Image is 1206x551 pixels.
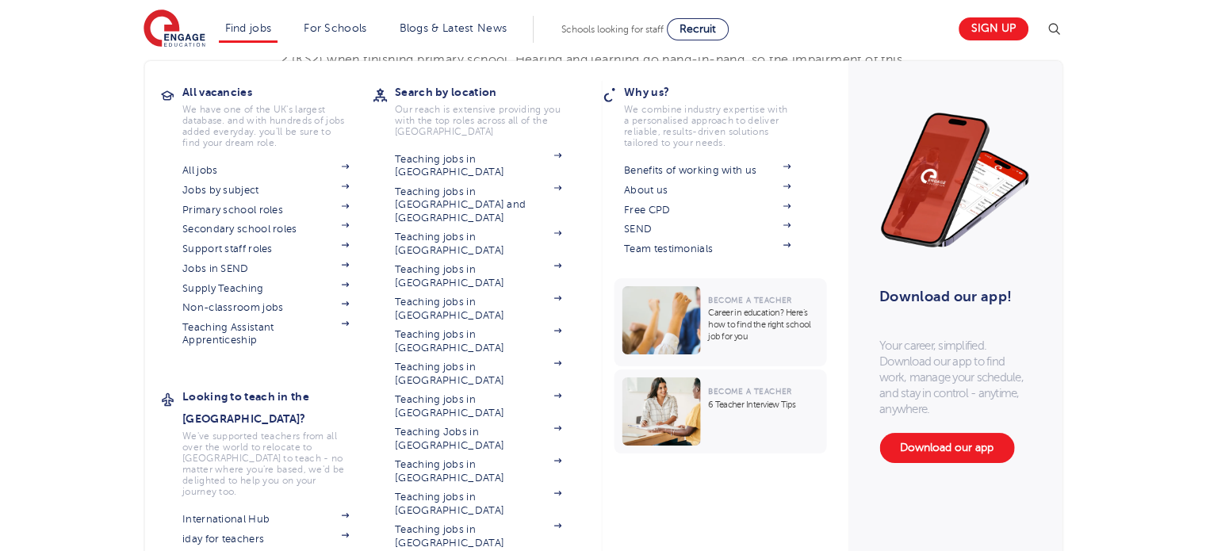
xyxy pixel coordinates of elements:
[182,513,349,526] a: International Hub
[708,307,818,342] p: Career in education? Here’s how to find the right school job for you
[624,81,814,103] h3: Why us?
[561,24,664,35] span: Schools looking for staff
[395,426,561,452] a: Teaching Jobs in [GEOGRAPHIC_DATA]
[144,10,205,49] img: Engage Education
[395,361,561,387] a: Teaching jobs in [GEOGRAPHIC_DATA]
[680,23,716,35] span: Recruit
[182,262,349,275] a: Jobs in SEND
[182,204,349,216] a: Primary school roles
[182,430,349,497] p: We've supported teachers from all over the world to relocate to [GEOGRAPHIC_DATA] to teach - no m...
[708,399,818,411] p: 6 Teacher Interview Tips
[624,223,791,235] a: SEND
[624,184,791,197] a: About us
[614,369,830,453] a: Become a Teacher6 Teacher Interview Tips
[959,17,1028,40] a: Sign up
[395,393,561,419] a: Teaching jobs in [GEOGRAPHIC_DATA]
[708,296,791,304] span: Become a Teacher
[624,104,791,148] p: We combine industry expertise with a personalised approach to deliver reliable, results-driven so...
[182,282,349,295] a: Supply Teaching
[624,243,791,255] a: Team testimonials
[395,104,561,137] p: Our reach is extensive providing you with the top roles across all of the [GEOGRAPHIC_DATA]
[182,184,349,197] a: Jobs by subject
[708,387,791,396] span: Become a Teacher
[624,81,814,148] a: Why us?We combine industry expertise with a personalised approach to deliver reliable, results-dr...
[182,164,349,177] a: All jobs
[304,22,366,34] a: For Schools
[395,186,561,224] a: Teaching jobs in [GEOGRAPHIC_DATA] and [GEOGRAPHIC_DATA]
[879,338,1030,417] p: Your career, simplified. Download our app to find work, manage your schedule, and stay in control...
[182,385,373,497] a: Looking to teach in the [GEOGRAPHIC_DATA]?We've supported teachers from all over the world to rel...
[182,81,373,103] h3: All vacancies
[395,231,561,257] a: Teaching jobs in [GEOGRAPHIC_DATA]
[395,296,561,322] a: Teaching jobs in [GEOGRAPHIC_DATA]
[182,243,349,255] a: Support staff roles
[624,204,791,216] a: Free CPD
[182,81,373,148] a: All vacanciesWe have one of the UK's largest database. and with hundreds of jobs added everyday. ...
[395,81,585,103] h3: Search by location
[395,328,561,354] a: Teaching jobs in [GEOGRAPHIC_DATA]
[624,164,791,177] a: Benefits of working with us
[182,321,349,347] a: Teaching Assistant Apprenticeship
[395,491,561,517] a: Teaching jobs in [GEOGRAPHIC_DATA]
[879,433,1014,463] a: Download our app
[182,301,349,314] a: Non-classroom jobs
[667,18,729,40] a: Recruit
[395,523,561,549] a: Teaching jobs in [GEOGRAPHIC_DATA]
[225,22,272,34] a: Find jobs
[395,81,585,137] a: Search by locationOur reach is extensive providing you with the top roles across all of the [GEOG...
[182,385,373,430] h3: Looking to teach in the [GEOGRAPHIC_DATA]?
[395,263,561,289] a: Teaching jobs in [GEOGRAPHIC_DATA]
[614,278,830,366] a: Become a TeacherCareer in education? Here’s how to find the right school job for you
[879,279,1023,314] h3: Download our app!
[182,533,349,545] a: iday for teachers
[395,458,561,484] a: Teaching jobs in [GEOGRAPHIC_DATA]
[182,223,349,235] a: Secondary school roles
[182,104,349,148] p: We have one of the UK's largest database. and with hundreds of jobs added everyday. you'll be sur...
[400,22,507,34] a: Blogs & Latest News
[395,153,561,179] a: Teaching jobs in [GEOGRAPHIC_DATA]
